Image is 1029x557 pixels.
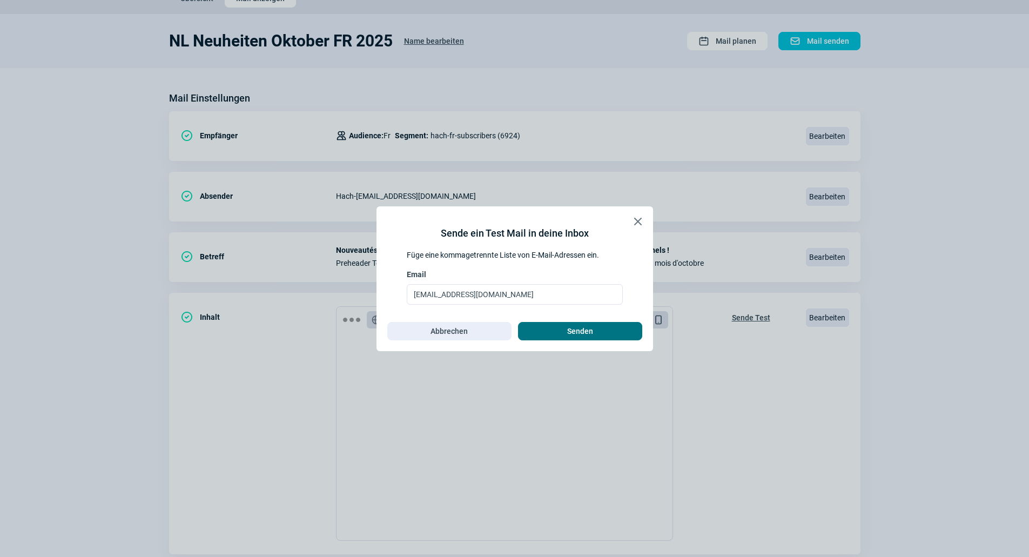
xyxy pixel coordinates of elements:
[441,226,589,241] div: Sende ein Test Mail in deine Inbox
[407,250,623,260] div: Füge eine kommagetrennte Liste von E-Mail-Adressen ein.
[518,322,642,340] button: Senden
[431,323,468,340] span: Abbrechen
[387,322,512,340] button: Abbrechen
[567,323,593,340] span: Senden
[407,269,426,280] span: Email
[407,284,623,305] input: Email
